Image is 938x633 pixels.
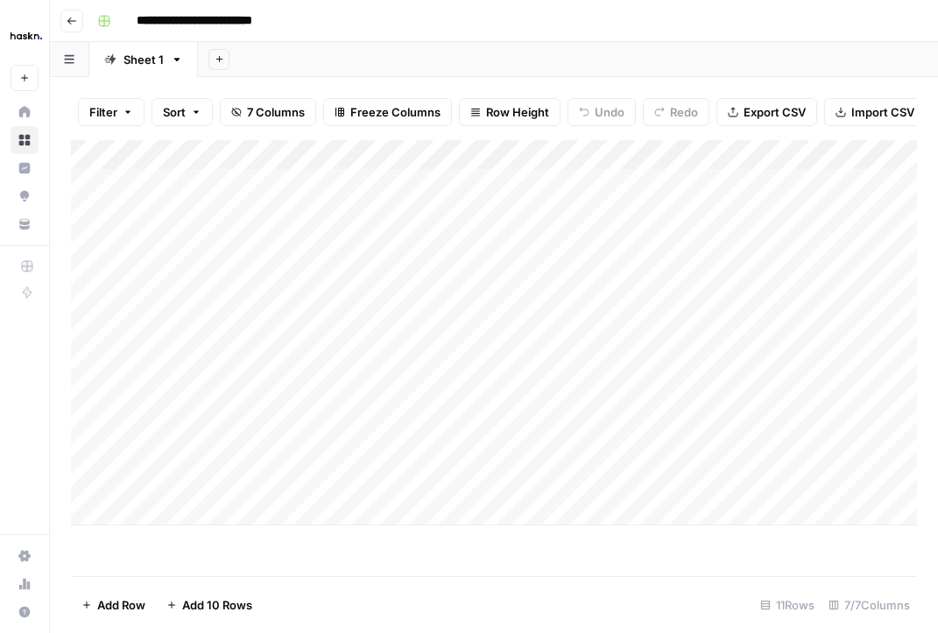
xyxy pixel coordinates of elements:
span: Import CSV [851,103,914,121]
span: Freeze Columns [350,103,441,121]
span: Add Row [97,596,145,614]
button: Export CSV [716,98,817,126]
span: Add 10 Rows [182,596,252,614]
span: Undo [595,103,624,121]
a: Usage [11,570,39,598]
span: Redo [670,103,698,121]
span: Export CSV [744,103,806,121]
span: Sort [163,103,186,121]
button: Import CSV [824,98,926,126]
button: Filter [78,98,145,126]
div: 7/7 Columns [822,591,917,619]
img: Haskn Logo [11,20,42,52]
span: 7 Columns [247,103,305,121]
button: Add 10 Rows [156,591,263,619]
a: Insights [11,154,39,182]
button: 7 Columns [220,98,316,126]
span: Filter [89,103,117,121]
a: Home [11,98,39,126]
button: Add Row [71,591,156,619]
button: Row Height [459,98,561,126]
a: Browse [11,126,39,154]
button: Help + Support [11,598,39,626]
button: Freeze Columns [323,98,452,126]
a: Sheet 1 [89,42,198,77]
button: Sort [152,98,213,126]
a: Your Data [11,210,39,238]
a: Opportunities [11,182,39,210]
a: Settings [11,542,39,570]
button: Redo [643,98,709,126]
div: Sheet 1 [123,51,164,68]
button: Undo [568,98,636,126]
button: Workspace: Haskn [11,14,39,58]
div: 11 Rows [753,591,822,619]
span: Row Height [486,103,549,121]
